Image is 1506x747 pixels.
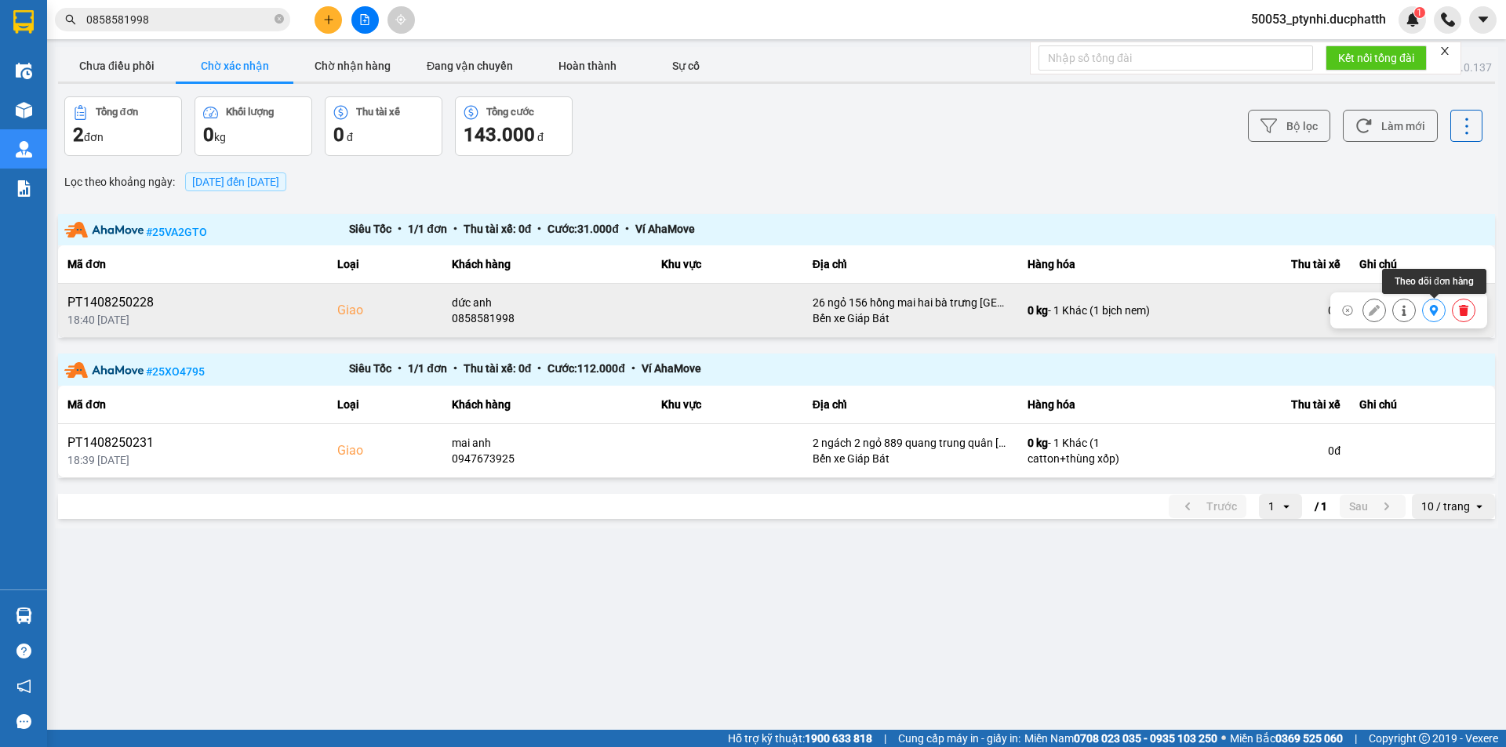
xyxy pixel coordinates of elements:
input: Selected 10 / trang. [1471,499,1473,514]
button: plus [315,6,342,34]
span: • [447,223,464,235]
th: Khách hàng [442,245,652,284]
span: 0 [203,124,214,146]
span: Hỗ trợ kỹ thuật: [728,730,872,747]
button: next page. current page 1 / 1 [1340,495,1406,518]
span: question-circle [16,644,31,658]
th: Khu vực [652,386,803,424]
span: 0 [333,124,344,146]
span: 1 [1417,7,1422,18]
div: Tổng cước [486,107,534,118]
span: 0 kg [1028,437,1048,449]
img: warehouse-icon [16,141,32,158]
span: • [391,223,408,235]
button: aim [387,6,415,34]
span: Miền Bắc [1230,730,1343,747]
div: 18:39 [DATE] [67,452,318,468]
strong: 0369 525 060 [1275,732,1343,745]
span: file-add [359,14,370,25]
span: • [531,223,547,235]
span: • [447,362,464,375]
div: kg [203,122,304,147]
th: Địa chỉ [803,386,1018,424]
div: dức anh [452,295,642,310]
div: - 1 Khác (1 bịch nem) [1028,303,1166,318]
span: caret-down [1476,13,1490,27]
div: Bến xe Giáp Bát [813,451,1009,466]
span: • [619,223,635,235]
div: 26 ngỏ 156 hồng mai hai bà trưng [GEOGRAPHIC_DATA] [813,295,1009,310]
strong: 0708 023 035 - 0935 103 250 [1074,732,1217,745]
span: 143.000 [464,124,535,146]
span: [DATE] đến [DATE] [185,172,286,191]
input: Nhập số tổng đài [1039,45,1313,71]
img: icon-new-feature [1406,13,1420,27]
div: Siêu Tốc 1 / 1 đơn Thu tài xế: 0 đ Cước: 112.000 đ Ví AhaMove [349,360,1204,379]
button: previous page. current page 1 / 1 [1169,495,1246,518]
img: partner-logo [64,362,144,378]
input: Tìm tên, số ĐT hoặc mã đơn [86,11,271,28]
span: search [65,14,76,25]
div: Khối lượng [226,107,274,118]
button: Khối lượng0kg [195,96,312,156]
img: warehouse-icon [16,102,32,118]
div: Thu tài xế [1184,395,1340,414]
span: Cung cấp máy in - giấy in: [898,730,1020,747]
div: 10 / trang [1421,499,1470,514]
th: Ghi chú [1350,245,1495,284]
strong: 1900 633 818 [805,732,872,745]
button: file-add [351,6,379,34]
span: message [16,714,31,729]
img: warehouse-icon [16,607,32,624]
div: - 1 Khác (1 catton+thùng xốp) [1028,435,1166,466]
span: copyright [1419,733,1430,744]
div: Siêu Tốc 1 / 1 đơn Thu tài xế: 0 đ Cước: 31.000 đ Ví AhaMove [349,220,1204,240]
div: đ [333,122,434,147]
div: đơn [73,122,173,147]
span: ⚪️ [1221,735,1226,742]
div: Theo dõi đơn hàng [1382,269,1486,294]
th: Mã đơn [58,386,328,424]
button: Thu tài xế0 đ [325,96,442,156]
span: 0 kg [1028,304,1048,317]
button: caret-down [1469,6,1497,34]
div: Bến xe Giáp Bát [813,310,1009,326]
span: # 25VA2GTO [146,225,207,238]
div: đ [464,122,564,147]
span: notification [16,679,31,694]
div: 0 đ [1184,303,1340,318]
th: Mã đơn [58,245,328,284]
button: Đang vận chuyển [411,50,529,82]
th: Khách hàng [442,386,652,424]
sup: 1 [1414,7,1425,18]
span: 14/08/2025 đến 14/08/2025 [192,176,279,188]
th: Loại [328,386,442,424]
button: Sự cố [646,50,725,82]
span: / 1 [1315,497,1327,516]
button: Bộ lọc [1248,110,1330,142]
div: Thu tài xế [356,107,400,118]
img: partner-logo [64,222,144,238]
img: phone-icon [1441,13,1455,27]
img: solution-icon [16,180,32,197]
div: Giao [337,441,433,460]
svg: open [1280,500,1293,513]
button: Làm mới [1343,110,1438,142]
img: logo-vxr [13,10,34,34]
button: Kết nối tổng đài [1326,45,1427,71]
button: Chờ xác nhận [176,50,293,82]
div: PT1408250231 [67,433,318,452]
div: 0947673925 [452,451,642,466]
th: Hàng hóa [1018,245,1175,284]
button: Tổng cước143.000 đ [455,96,573,156]
span: # 25XO4795 [146,365,205,378]
button: Chờ nhận hàng [293,50,411,82]
span: • [625,362,642,375]
span: Lọc theo khoảng ngày : [64,173,175,190]
img: warehouse-icon [16,63,32,79]
div: 2 ngách 2 ngỏ 889 quang trung quân [GEOGRAPHIC_DATA] [813,435,1009,451]
div: mai anh [452,435,642,451]
div: 18:40 [DATE] [67,312,318,328]
span: close-circle [275,13,284,27]
span: close [1439,45,1450,56]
